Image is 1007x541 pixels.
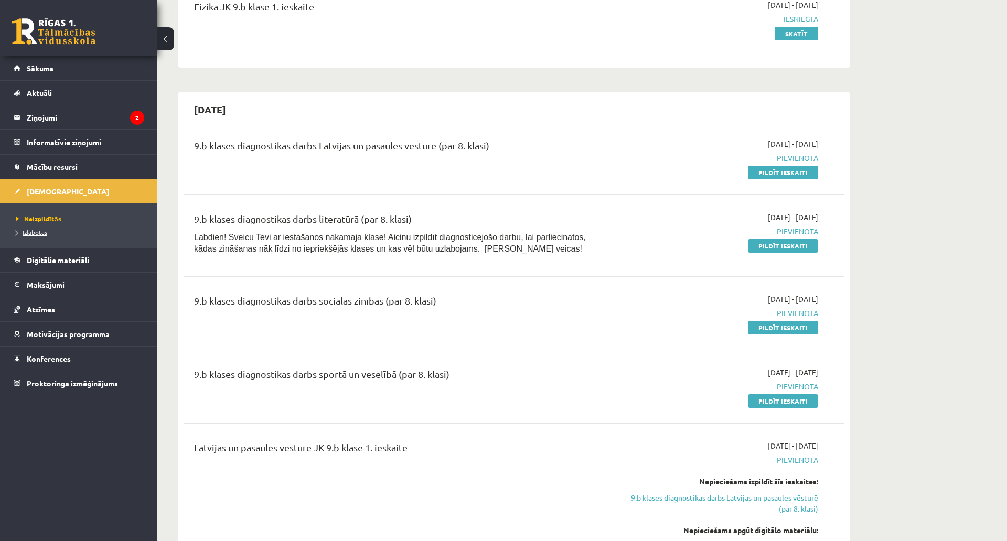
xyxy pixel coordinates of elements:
[748,321,818,334] a: Pildīt ieskaiti
[768,440,818,451] span: [DATE] - [DATE]
[14,105,144,129] a: Ziņojumi2
[748,239,818,253] a: Pildīt ieskaiti
[184,97,237,122] h2: [DATE]
[16,228,147,237] a: Izlabotās
[27,354,71,363] span: Konferences
[27,130,144,154] legend: Informatīvie ziņojumi
[27,105,144,129] legend: Ziņojumi
[768,212,818,223] span: [DATE] - [DATE]
[194,367,605,386] div: 9.b klases diagnostikas darbs sportā un veselībā (par 8. klasi)
[620,492,818,514] a: 9.b klases diagnostikas darbs Latvijas un pasaules vēsturē (par 8. klasi)
[27,187,109,196] span: [DEMOGRAPHIC_DATA]
[620,226,818,237] span: Pievienota
[775,27,818,40] a: Skatīt
[748,166,818,179] a: Pildīt ieskaiti
[27,63,53,73] span: Sākums
[14,130,144,154] a: Informatīvie ziņojumi
[14,155,144,179] a: Mācību resursi
[130,111,144,125] i: 2
[27,378,118,388] span: Proktoringa izmēģinājums
[768,138,818,149] span: [DATE] - [DATE]
[27,273,144,297] legend: Maksājumi
[194,212,605,231] div: 9.b klases diagnostikas darbs literatūrā (par 8. klasi)
[14,81,144,105] a: Aktuāli
[14,371,144,395] a: Proktoringa izmēģinājums
[620,476,818,487] div: Nepieciešams izpildīt šīs ieskaites:
[14,347,144,371] a: Konferences
[27,162,78,171] span: Mācību resursi
[14,322,144,346] a: Motivācijas programma
[14,56,144,80] a: Sākums
[620,153,818,164] span: Pievienota
[27,329,110,339] span: Motivācijas programma
[620,308,818,319] span: Pievienota
[27,255,89,265] span: Digitālie materiāli
[620,525,818,536] div: Nepieciešams apgūt digitālo materiālu:
[768,294,818,305] span: [DATE] - [DATE]
[194,233,586,253] span: Labdien! Sveicu Tevi ar iestāšanos nākamajā klasē! Aicinu izpildīt diagnosticējošo darbu, lai pār...
[14,179,144,203] a: [DEMOGRAPHIC_DATA]
[194,440,605,460] div: Latvijas un pasaules vēsture JK 9.b klase 1. ieskaite
[620,14,818,25] span: Iesniegta
[12,18,95,45] a: Rīgas 1. Tālmācības vidusskola
[16,228,47,236] span: Izlabotās
[27,88,52,98] span: Aktuāli
[194,138,605,158] div: 9.b klases diagnostikas darbs Latvijas un pasaules vēsturē (par 8. klasi)
[768,367,818,378] span: [DATE] - [DATE]
[16,214,61,223] span: Neizpildītās
[194,294,605,313] div: 9.b klases diagnostikas darbs sociālās zinībās (par 8. klasi)
[14,248,144,272] a: Digitālie materiāli
[27,305,55,314] span: Atzīmes
[748,394,818,408] a: Pildīt ieskaiti
[620,381,818,392] span: Pievienota
[14,273,144,297] a: Maksājumi
[14,297,144,321] a: Atzīmes
[620,455,818,466] span: Pievienota
[16,214,147,223] a: Neizpildītās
